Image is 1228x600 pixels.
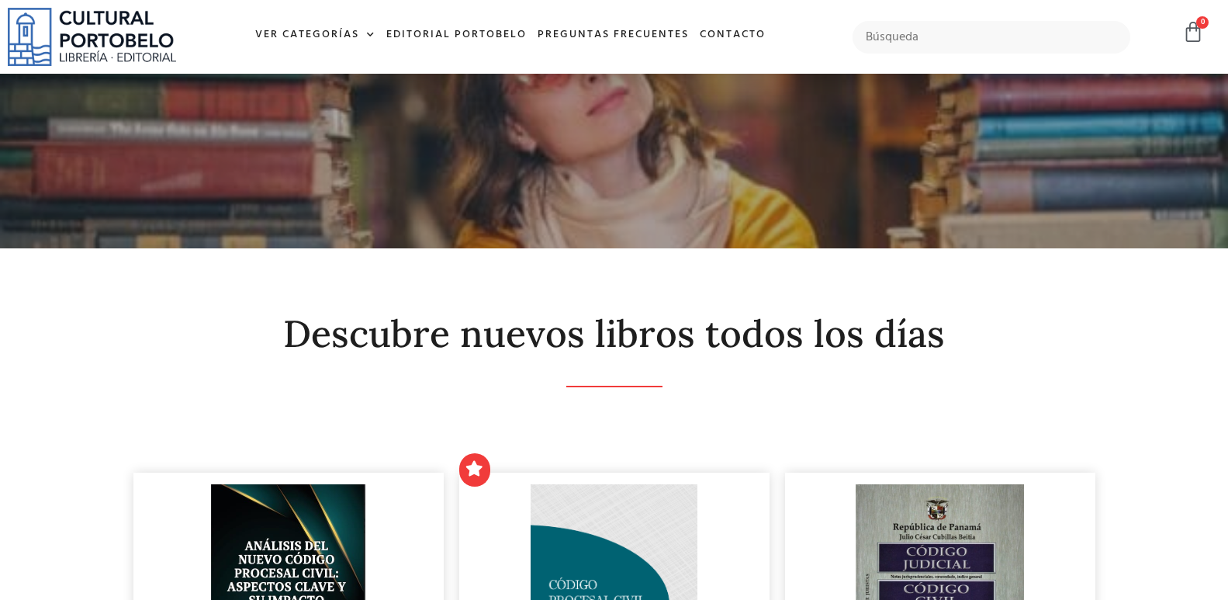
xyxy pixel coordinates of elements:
[853,21,1130,54] input: Búsqueda
[1182,21,1204,43] a: 0
[133,314,1095,355] h2: Descubre nuevos libros todos los días
[532,19,694,52] a: Preguntas frecuentes
[381,19,532,52] a: Editorial Portobelo
[1196,16,1209,29] span: 0
[250,19,381,52] a: Ver Categorías
[694,19,771,52] a: Contacto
